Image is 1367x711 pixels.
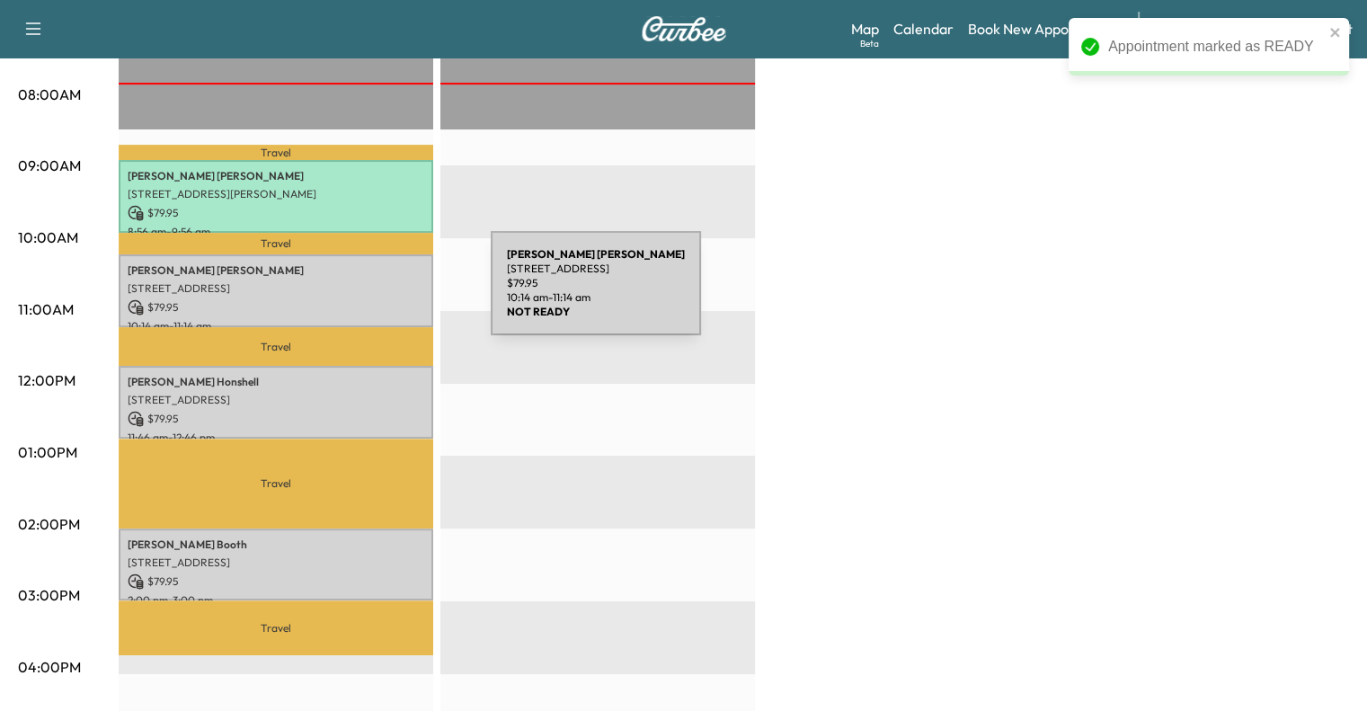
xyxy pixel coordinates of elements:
[18,656,81,678] p: 04:00PM
[128,431,424,445] p: 11:46 am - 12:46 pm
[128,299,424,316] p: $ 79.95
[18,155,81,176] p: 09:00AM
[119,145,433,160] p: Travel
[1329,25,1342,40] button: close
[18,84,81,105] p: 08:00AM
[128,225,424,239] p: 8:56 am - 9:56 am
[128,573,424,590] p: $ 79.95
[860,37,879,50] div: Beta
[119,327,433,366] p: Travel
[128,593,424,608] p: 2:00 pm - 3:00 pm
[18,369,75,391] p: 12:00PM
[119,439,433,529] p: Travel
[128,187,424,201] p: [STREET_ADDRESS][PERSON_NAME]
[128,319,424,333] p: 10:14 am - 11:14 am
[18,227,78,248] p: 10:00AM
[18,298,74,320] p: 11:00AM
[641,16,727,41] img: Curbee Logo
[128,393,424,407] p: [STREET_ADDRESS]
[128,263,424,278] p: [PERSON_NAME] [PERSON_NAME]
[119,233,433,254] p: Travel
[851,18,879,40] a: MapBeta
[18,513,80,535] p: 02:00PM
[128,281,424,296] p: [STREET_ADDRESS]
[128,375,424,389] p: [PERSON_NAME] Honshell
[968,18,1120,40] a: Book New Appointment
[128,169,424,183] p: [PERSON_NAME] [PERSON_NAME]
[18,584,80,606] p: 03:00PM
[128,538,424,552] p: [PERSON_NAME] Booth
[119,600,433,655] p: Travel
[1108,36,1324,58] div: Appointment marked as READY
[18,441,77,463] p: 01:00PM
[128,555,424,570] p: [STREET_ADDRESS]
[128,411,424,427] p: $ 79.95
[893,18,954,40] a: Calendar
[128,205,424,221] p: $ 79.95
